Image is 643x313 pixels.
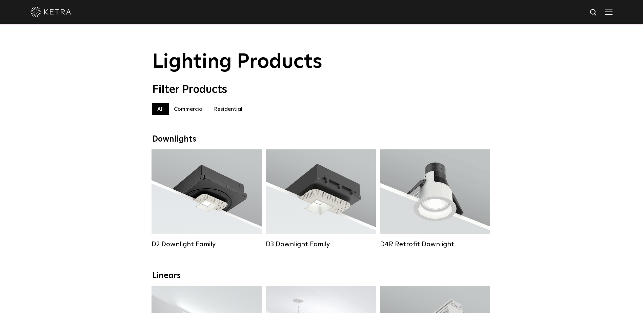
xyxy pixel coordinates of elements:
a: D2 Downlight Family Lumen Output:1200Colors:White / Black / Gloss Black / Silver / Bronze / Silve... [152,149,262,248]
div: Linears [152,271,491,281]
img: Hamburger%20Nav.svg [605,8,612,15]
label: Residential [209,103,247,115]
img: ketra-logo-2019-white [31,7,71,17]
div: D4R Retrofit Downlight [380,240,490,248]
a: D3 Downlight Family Lumen Output:700 / 900 / 1100Colors:White / Black / Silver / Bronze / Paintab... [266,149,376,248]
div: Filter Products [152,83,491,96]
label: All [152,103,169,115]
img: search icon [589,8,598,17]
a: D4R Retrofit Downlight Lumen Output:800Colors:White / BlackBeam Angles:15° / 25° / 40° / 60°Watta... [380,149,490,248]
div: Downlights [152,134,491,144]
div: D2 Downlight Family [152,240,262,248]
label: Commercial [169,103,209,115]
div: D3 Downlight Family [266,240,376,248]
span: Lighting Products [152,52,322,72]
